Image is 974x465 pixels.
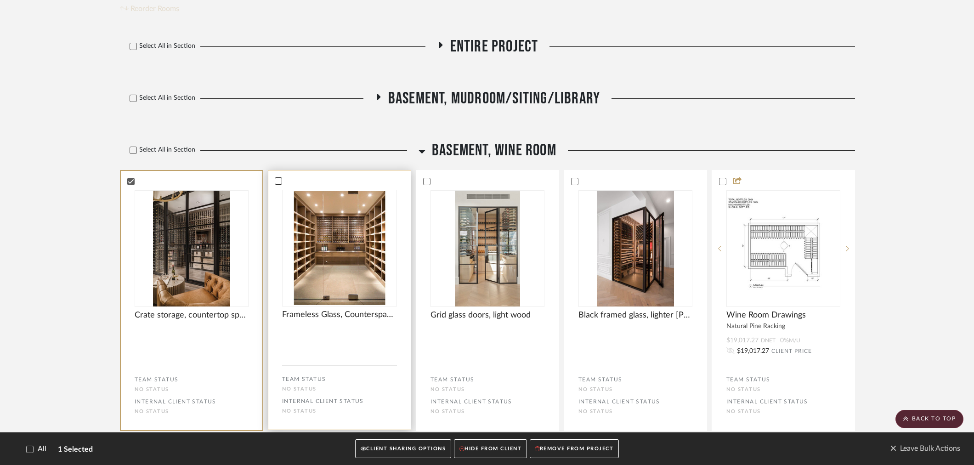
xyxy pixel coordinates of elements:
div: No STATUS [282,386,397,392]
label: INTERNAL CLIENT STATUS [282,397,364,406]
span: Basement, Mudroom/Siting/Library [388,89,600,108]
div: No STATUS [578,408,692,414]
span: 1 Selected [58,444,93,455]
img: Grid glass doors, light wood [455,191,521,306]
div: Natural Pine Racking [713,320,854,331]
div: Grid glass doors, light wood [417,307,558,320]
div: Wine Room Drawings [713,307,854,320]
span: All [38,445,46,454]
div: No STATUS [135,386,249,392]
div: No STATUS [726,408,840,414]
div: No STATUS [430,408,544,414]
img: Wine Room Drawings [727,197,840,300]
span: $19,017.27 [737,347,769,355]
label: INTERNAL CLIENT STATUS [430,397,512,406]
label: INTERNAL CLIENT STATUS [135,397,216,406]
span: M/U [789,338,800,343]
button: REMOVE FROM PROJECT [530,440,619,459]
span: Entire Project [450,37,538,57]
label: TEAM STATUS [726,375,770,384]
span: DNET [761,338,776,343]
span: 0% [780,337,800,344]
label: Select All in Section [120,42,198,50]
span: $19,017.27 [726,337,759,344]
div: Crate storage, countertop space, darker wood finish [121,307,262,320]
img: Crate storage, countertop space, darker wood finish [153,191,230,306]
label: TEAM STATUS [135,375,178,384]
label: TEAM STATUS [430,375,474,384]
div: No STATUS [578,386,692,392]
img: Black framed glass, lighter woods [597,191,674,306]
label: TEAM STATUS [282,374,326,384]
scroll-to-top-button: BACK TO TOP [895,410,963,428]
div: Black framed glass, lighter [PERSON_NAME] [565,307,706,320]
label: Select All in Section [120,146,198,154]
div: Frameless Glass, Counterspace, Lighter wood [268,306,411,320]
span: Basement, Wine Room [432,141,556,160]
img: Frameless Glass, Counterspace, Lighter wood [283,191,396,305]
div: No STATUS [430,386,544,392]
div: No STATUS [726,386,840,392]
span: Leave Bulk Actions [890,442,960,456]
div: No STATUS [135,408,249,414]
label: INTERNAL CLIENT STATUS [726,397,808,406]
label: INTERNAL CLIENT STATUS [578,397,660,406]
label: Select All in Section [120,94,198,102]
button: CLIENT SHARING OPTIONS [355,440,451,459]
div: No STATUS [282,408,397,414]
button: HIDE FROM CLIENT [454,440,527,459]
span: CLIENT PRICE [771,347,812,355]
label: TEAM STATUS [578,375,622,384]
